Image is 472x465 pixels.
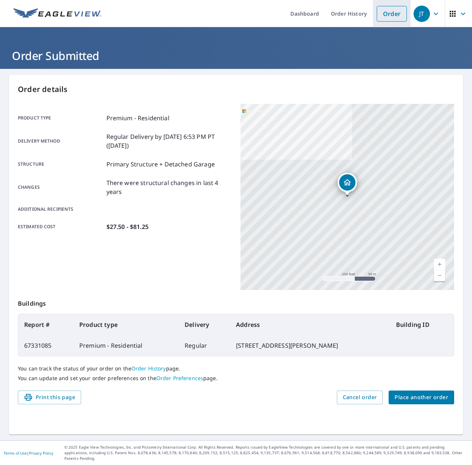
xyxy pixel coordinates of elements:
th: Building ID [390,314,454,335]
p: Additional recipients [18,206,103,213]
p: Regular Delivery by [DATE] 6:53 PM PT ([DATE]) [106,132,232,150]
th: Report # [18,314,73,335]
p: Buildings [18,290,454,314]
td: Regular [179,335,230,356]
img: EV Logo [13,8,101,19]
p: Structure [18,160,103,169]
th: Product type [73,314,179,335]
a: Privacy Policy [29,450,53,456]
p: You can track the status of your order on the page. [18,365,454,372]
div: Dropped pin, building 1, Residential property, 327 Patton Ave Cheyenne, WY 82007 [338,173,357,196]
p: $27.50 - $81.25 [106,222,149,231]
p: | [4,451,53,455]
a: Order [377,6,407,22]
button: Print this page [18,391,81,404]
span: Cancel order [343,393,377,402]
p: Estimated cost [18,222,103,231]
a: Order History [131,365,166,372]
p: Primary Structure + Detached Garage [106,160,215,169]
p: Premium - Residential [106,114,169,122]
span: Print this page [24,393,75,402]
a: Current Level 17, Zoom Out [434,270,445,281]
a: Current Level 17, Zoom In [434,259,445,270]
span: Place another order [395,393,448,402]
div: JT [414,6,430,22]
th: Address [230,314,390,335]
th: Delivery [179,314,230,335]
a: Order Preferences [156,375,203,382]
td: Premium - Residential [73,335,179,356]
td: 67331085 [18,335,73,356]
p: There were structural changes in last 4 years [106,178,232,196]
button: Cancel order [337,391,383,404]
p: Changes [18,178,103,196]
p: Order details [18,84,454,95]
td: [STREET_ADDRESS][PERSON_NAME] [230,335,390,356]
p: Delivery method [18,132,103,150]
p: © 2025 Eagle View Technologies, Inc. and Pictometry International Corp. All Rights Reserved. Repo... [64,445,468,461]
p: You can update and set your order preferences on the page. [18,375,454,382]
p: Product type [18,114,103,122]
a: Terms of Use [4,450,27,456]
h1: Order Submitted [9,48,463,63]
button: Place another order [389,391,454,404]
